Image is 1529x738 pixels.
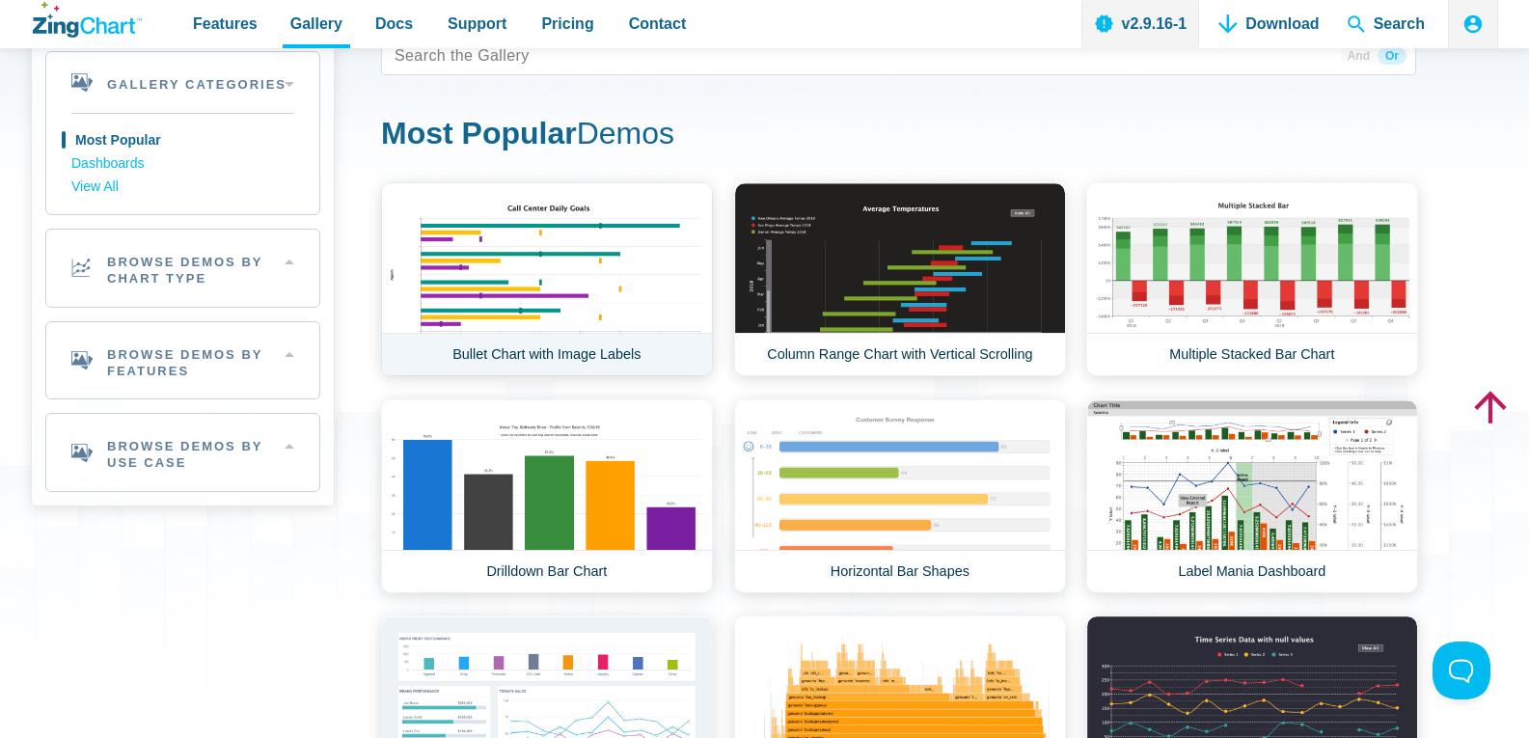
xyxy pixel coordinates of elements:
a: Column Range Chart with Vertical Scrolling [734,182,1066,376]
a: Horizontal Bar Shapes [734,399,1066,593]
h2: Gallery Categories [46,52,319,113]
h2: Browse Demos By Chart Type [46,230,319,307]
span: Docs [375,11,413,37]
h1: Demos [381,114,1416,157]
a: View All [71,176,294,199]
span: Gallery [290,11,342,37]
span: Contact [629,11,687,37]
span: Features [193,11,258,37]
a: Drilldown Bar Chart [381,399,713,593]
iframe: Toggle Customer Support [1433,642,1490,699]
a: Most Popular [71,129,294,152]
h2: Browse Demos By Features [46,322,319,399]
span: Support [448,11,506,37]
a: Multiple Stacked Bar Chart [1086,182,1418,376]
a: ZingChart Logo. Click to return to the homepage [33,2,142,38]
strong: Most Popular [381,116,577,150]
span: And [1340,47,1378,65]
h2: Browse Demos By Use Case [46,414,319,491]
a: Label Mania Dashboard [1086,399,1418,593]
a: Bullet Chart with Image Labels [381,182,713,376]
span: Or [1378,47,1406,65]
span: Pricing [541,11,593,37]
a: Dashboards [71,152,294,176]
